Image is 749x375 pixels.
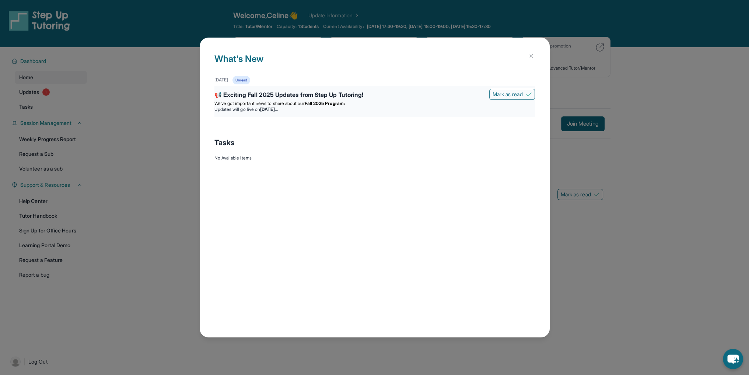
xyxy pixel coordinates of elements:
[232,76,250,84] div: Unread
[526,91,532,97] img: Mark as read
[214,52,535,76] h1: What's New
[493,91,523,98] span: Mark as read
[214,106,535,112] li: Updates will go live on
[214,137,235,148] span: Tasks
[214,155,535,161] div: No Available Items
[214,101,305,106] span: We’ve got important news to share about our
[214,77,228,83] div: [DATE]
[260,106,277,112] strong: [DATE]
[214,90,535,101] div: 📢 Exciting Fall 2025 Updates from Step Up Tutoring!
[305,101,345,106] strong: Fall 2025 Program:
[489,89,535,100] button: Mark as read
[528,53,534,59] img: Close Icon
[723,349,743,369] button: chat-button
